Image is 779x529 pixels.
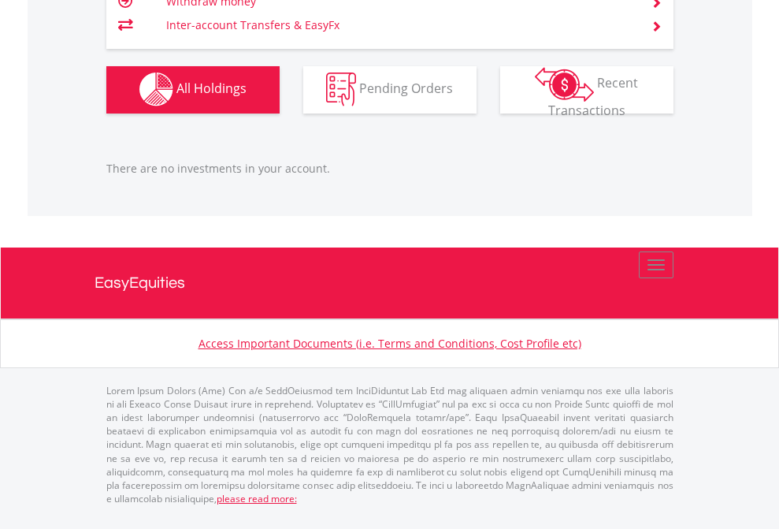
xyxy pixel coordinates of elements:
button: All Holdings [106,66,280,114]
td: Inter-account Transfers & EasyFx [166,13,632,37]
button: Pending Orders [303,66,477,114]
img: holdings-wht.png [139,73,173,106]
span: All Holdings [176,80,247,97]
a: please read more: [217,492,297,505]
a: EasyEquities [95,248,685,319]
button: Recent Transactions [500,66,673,114]
p: There are no investments in your account. [106,161,673,177]
span: Pending Orders [359,80,453,97]
span: Recent Transactions [548,74,639,119]
img: pending_instructions-wht.png [326,73,356,106]
p: Lorem Ipsum Dolors (Ame) Con a/e SeddOeiusmod tem InciDiduntut Lab Etd mag aliquaen admin veniamq... [106,384,673,505]
a: Access Important Documents (i.e. Terms and Conditions, Cost Profile etc) [198,336,581,351]
img: transactions-zar-wht.png [535,67,594,102]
